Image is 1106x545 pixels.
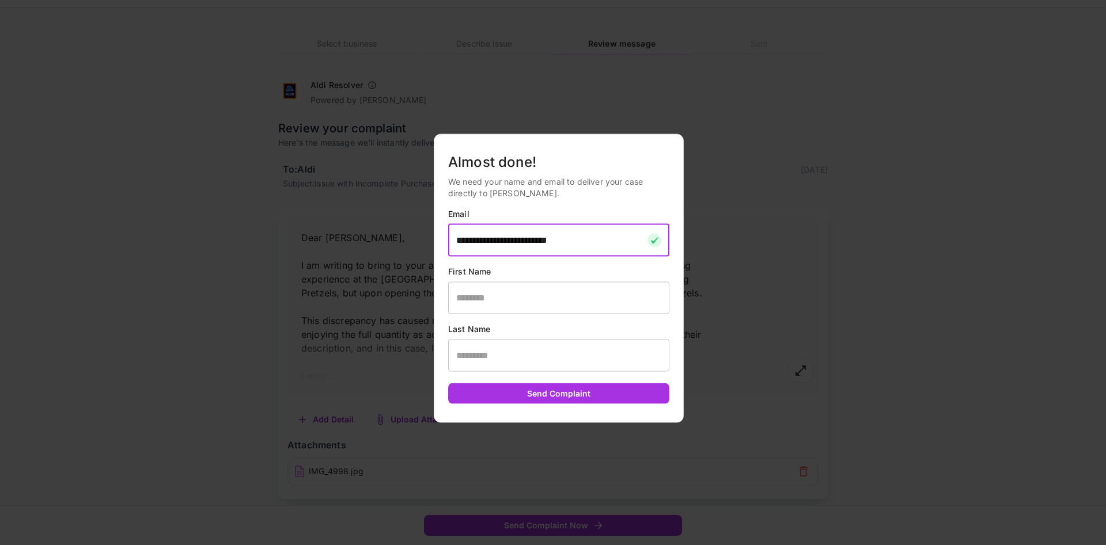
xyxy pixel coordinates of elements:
p: We need your name and email to deliver your case directly to [PERSON_NAME]. [448,176,669,199]
button: Send Complaint [448,383,669,404]
img: checkmark [647,233,661,247]
h5: Almost done! [448,153,669,171]
p: Last Name [448,323,669,334]
p: First Name [448,265,669,277]
p: Email [448,208,669,219]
